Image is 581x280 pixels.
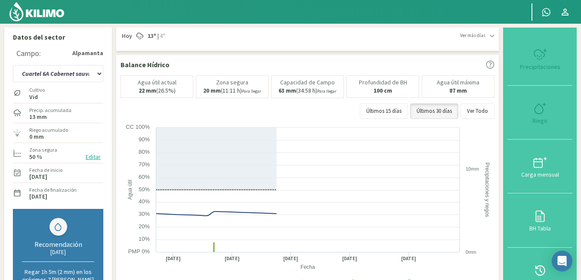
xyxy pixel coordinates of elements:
b: 20 mm [203,87,221,94]
text: 0mm [466,249,476,255]
label: Cultivo [29,86,45,94]
button: Últimos 30 días [410,103,458,119]
text: 50% [139,186,150,193]
p: Balance Hídrico [121,59,170,70]
span: Hoy [121,32,132,40]
small: Para llegar [317,88,337,94]
text: Fecha [300,264,315,270]
p: Datos del sector [13,32,103,42]
p: Agua útil actual [138,79,176,86]
strong: 13º [148,32,156,40]
text: [DATE] [166,255,181,262]
button: BH Tabla [507,193,572,247]
label: [DATE] [29,174,47,180]
strong: Alpamanta [72,49,103,58]
span: Ver más días [460,32,485,39]
text: 20% [139,223,150,230]
div: Open Intercom Messenger [552,251,572,271]
b: 100 cm [374,87,392,94]
text: 60% [139,174,150,180]
p: (26.5%) [139,87,176,94]
label: Zona segura [29,146,57,154]
text: CC 100% [126,124,150,130]
text: 80% [139,149,150,155]
label: Fecha de inicio [29,166,62,174]
div: Carga mensual [510,171,570,177]
small: Para llegar [242,88,261,94]
div: Recomendación [22,240,94,249]
div: BH Tabla [510,225,570,231]
label: Fecha de finalización [29,186,77,194]
label: Vid [29,94,45,100]
text: Precipitaciones y riegos [484,162,490,217]
label: 13 mm [29,114,47,120]
text: 10mm [466,166,479,171]
b: 63 mm [278,87,296,94]
label: Riego acumulado [29,126,68,134]
p: Capacidad de Campo [280,79,335,86]
p: Profundidad de BH [359,79,407,86]
text: [DATE] [342,255,357,262]
span: | [158,32,159,40]
text: [DATE] [283,255,298,262]
span: 4º [159,32,165,40]
div: Campo: [16,49,41,58]
label: 50 % [29,154,42,160]
label: Precip. acumulada [29,106,71,114]
button: Ver Todo [460,103,494,119]
text: Agua útil [127,180,133,200]
div: Precipitaciones [510,64,570,70]
button: Precipitaciones [507,32,572,86]
text: [DATE] [401,255,416,262]
text: PMP 0% [128,248,150,255]
p: Agua útil máxima [437,79,479,86]
text: 10% [139,236,150,242]
button: Últimos 15 días [360,103,408,119]
text: 40% [139,198,150,205]
button: Carga mensual [507,140,572,193]
label: 0 mm [29,134,44,140]
text: [DATE] [225,255,240,262]
p: (34:58 h) [278,87,337,94]
div: Riego [510,118,570,124]
button: Editar [83,152,103,162]
p: Zona segura [216,79,248,86]
b: 87 mm [449,87,467,94]
text: 70% [139,161,150,168]
button: Riego [507,86,572,140]
text: 30% [139,211,150,217]
img: Kilimo [9,1,65,22]
p: (11:11 h) [203,87,261,94]
text: 90% [139,136,150,143]
div: [DATE] [22,249,94,256]
label: [DATE] [29,194,47,199]
b: 22 mm [139,87,156,94]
